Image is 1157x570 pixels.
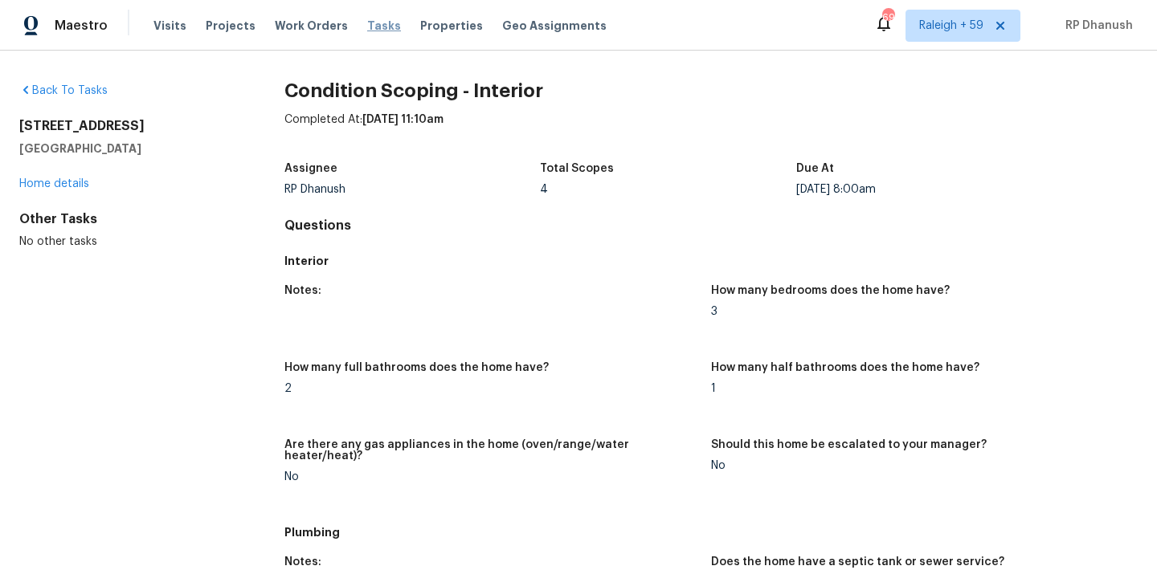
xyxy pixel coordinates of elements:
div: Other Tasks [19,211,233,227]
div: RP Dhanush [284,184,541,195]
h5: Plumbing [284,524,1138,540]
a: Home details [19,178,89,189]
span: Raleigh + 59 [919,18,983,34]
h4: Questions [284,218,1138,234]
span: [DATE] 11:10am [362,114,444,125]
span: Properties [420,18,483,34]
h5: Notes: [284,285,321,296]
h5: How many full bathrooms does the home have? [284,362,549,373]
span: RP Dhanush [1059,18,1133,34]
h5: Total Scopes [540,163,614,174]
h2: [STREET_ADDRESS] [19,118,233,134]
div: 2 [284,383,698,394]
div: No [284,471,698,482]
h5: [GEOGRAPHIC_DATA] [19,140,233,157]
span: Visits [153,18,186,34]
span: Maestro [55,18,108,34]
div: 692 [882,10,893,26]
h5: How many half bathrooms does the home have? [711,362,979,373]
h5: Notes: [284,556,321,568]
h5: Should this home be escalated to your manager? [711,439,987,450]
h5: Does the home have a septic tank or sewer service? [711,556,1004,568]
h5: How many bedrooms does the home have? [711,285,950,296]
div: 3 [711,306,1125,317]
h5: Are there any gas appliances in the home (oven/range/water heater/heat)? [284,439,698,462]
h5: Due At [796,163,834,174]
span: Projects [206,18,256,34]
span: Work Orders [275,18,348,34]
div: No [711,460,1125,471]
div: Completed At: [284,112,1138,153]
div: 4 [540,184,796,195]
span: Geo Assignments [502,18,607,34]
span: Tasks [367,20,401,31]
div: 1 [711,383,1125,394]
span: No other tasks [19,236,97,247]
h5: Interior [284,253,1138,269]
div: [DATE] 8:00am [796,184,1053,195]
a: Back To Tasks [19,85,108,96]
h2: Condition Scoping - Interior [284,83,1138,99]
h5: Assignee [284,163,337,174]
